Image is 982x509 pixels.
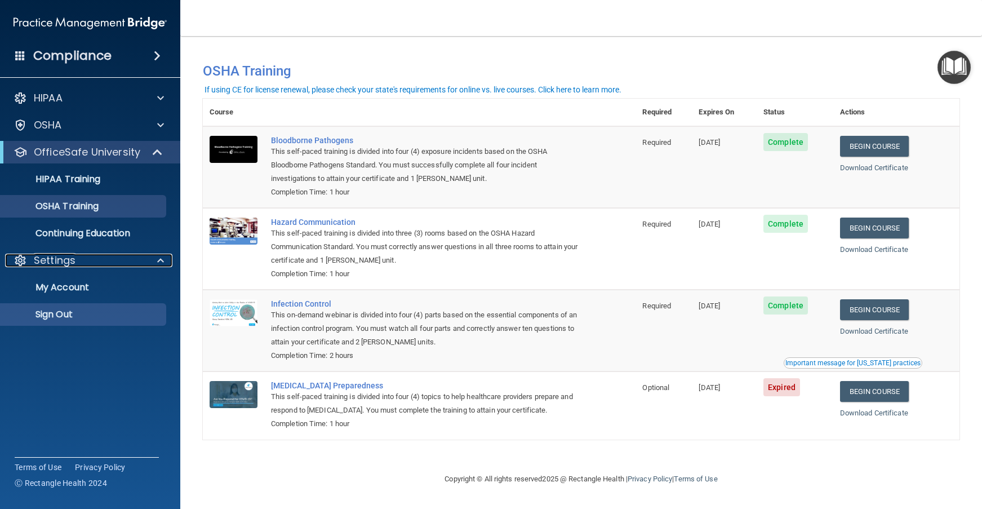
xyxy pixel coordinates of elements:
span: [DATE] [699,220,720,228]
div: Completion Time: 2 hours [271,349,579,362]
button: If using CE for license renewal, please check your state's requirements for online vs. live cours... [203,84,623,95]
a: OfficeSafe University [14,145,163,159]
a: Hazard Communication [271,218,579,227]
div: Completion Time: 1 hour [271,185,579,199]
button: Open Resource Center [937,51,971,84]
th: Actions [833,99,959,126]
span: Required [642,302,671,310]
div: Copyright © All rights reserved 2025 @ Rectangle Health | | [376,461,787,497]
div: Completion Time: 1 hour [271,417,579,431]
span: Ⓒ Rectangle Health 2024 [15,477,107,489]
span: Optional [642,383,669,392]
span: [DATE] [699,138,720,147]
span: [DATE] [699,383,720,392]
th: Required [636,99,692,126]
a: [MEDICAL_DATA] Preparedness [271,381,579,390]
a: Begin Course [840,218,909,238]
span: Required [642,138,671,147]
div: This self-paced training is divided into four (4) exposure incidents based on the OSHA Bloodborne... [271,145,579,185]
a: Terms of Use [674,475,717,483]
div: This on-demand webinar is divided into four (4) parts based on the essential components of an inf... [271,308,579,349]
p: Continuing Education [7,228,161,239]
h4: Compliance [33,48,112,64]
span: Required [642,220,671,228]
a: Settings [14,254,164,267]
span: Expired [763,378,800,396]
th: Status [757,99,833,126]
p: OfficeSafe University [34,145,140,159]
a: Download Certificate [840,327,908,335]
div: Completion Time: 1 hour [271,267,579,281]
h4: OSHA Training [203,63,959,79]
a: Download Certificate [840,245,908,254]
div: This self-paced training is divided into four (4) topics to help healthcare providers prepare and... [271,390,579,417]
p: OSHA [34,118,62,132]
a: Begin Course [840,136,909,157]
a: Bloodborne Pathogens [271,136,579,145]
span: Complete [763,296,808,315]
a: Download Certificate [840,409,908,417]
span: Complete [763,133,808,151]
p: My Account [7,282,161,293]
img: PMB logo [14,12,167,34]
a: HIPAA [14,91,164,105]
span: Complete [763,215,808,233]
a: Privacy Policy [75,462,126,473]
a: Terms of Use [15,462,61,473]
div: Important message for [US_STATE] practices [785,360,921,366]
th: Course [203,99,264,126]
p: Settings [34,254,75,267]
p: HIPAA Training [7,174,100,185]
p: HIPAA [34,91,63,105]
p: Sign Out [7,309,161,320]
a: Begin Course [840,299,909,320]
p: OSHA Training [7,201,99,212]
a: Download Certificate [840,163,908,172]
a: Begin Course [840,381,909,402]
th: Expires On [692,99,757,126]
span: [DATE] [699,302,720,310]
a: OSHA [14,118,164,132]
a: Privacy Policy [628,475,672,483]
a: Infection Control [271,299,579,308]
div: This self-paced training is divided into three (3) rooms based on the OSHA Hazard Communication S... [271,227,579,267]
button: Read this if you are a dental practitioner in the state of CA [784,357,922,369]
div: If using CE for license renewal, please check your state's requirements for online vs. live cours... [205,86,621,94]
